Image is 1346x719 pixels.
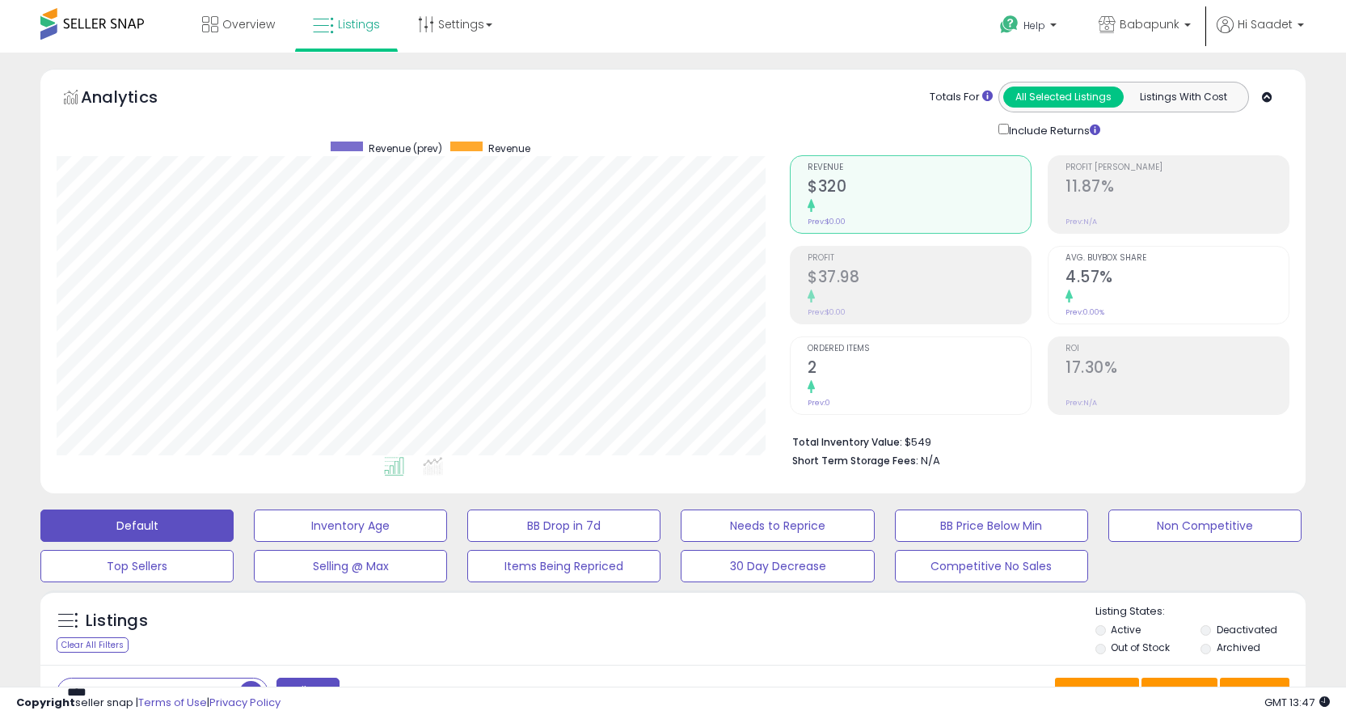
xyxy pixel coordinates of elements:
span: Revenue [808,163,1031,172]
span: Revenue [488,142,530,155]
span: Profit [PERSON_NAME] [1065,163,1289,172]
button: Inventory Age [254,510,447,542]
small: Prev: $0.00 [808,307,846,317]
div: seller snap | | [16,696,281,711]
li: $549 [792,431,1277,450]
label: Archived [1217,641,1260,654]
button: Listings With Cost [1123,87,1243,108]
h2: 17.30% [1065,358,1289,380]
p: Listing States: [1095,604,1306,620]
button: BB Drop in 7d [467,510,660,542]
span: Listings [338,16,380,32]
label: Deactivated [1217,623,1277,637]
h2: $37.98 [808,268,1031,290]
button: Selling @ Max [254,550,447,582]
button: All Selected Listings [1003,87,1124,108]
b: Total Inventory Value: [792,435,902,449]
small: Prev: 0.00% [1065,307,1104,317]
h2: 11.87% [1065,177,1289,199]
label: Active [1111,623,1141,637]
span: Avg. Buybox Share [1065,254,1289,263]
a: Hi Saadet [1217,16,1304,53]
span: Hi Saadet [1238,16,1293,32]
span: Ordered Items [808,345,1031,353]
span: ROI [1065,345,1289,353]
h2: 4.57% [1065,268,1289,290]
a: Privacy Policy [209,695,281,710]
span: Overview [222,16,275,32]
div: Clear All Filters [57,637,129,653]
button: Default [40,510,234,542]
button: 30 Day Decrease [681,550,874,582]
i: Get Help [999,15,1019,35]
span: Babapunk [1120,16,1179,32]
b: Short Term Storage Fees: [792,454,918,467]
h5: Listings [86,610,148,632]
label: Out of Stock [1111,641,1170,654]
span: N/A [921,453,940,468]
h2: $320 [808,177,1031,199]
small: Prev: N/A [1065,217,1097,226]
button: Needs to Reprice [681,510,874,542]
span: Revenue (prev) [369,142,442,155]
div: Totals For [930,90,993,105]
strong: Copyright [16,695,75,710]
span: Help [1023,19,1045,32]
button: Items Being Repriced [467,550,660,582]
span: 2025-08-13 13:47 GMT [1264,695,1330,710]
h5: Analytics [81,86,189,112]
small: Prev: $0.00 [808,217,846,226]
h2: 2 [808,358,1031,380]
small: Prev: 0 [808,398,830,408]
a: Help [987,2,1073,53]
div: Include Returns [986,121,1120,139]
small: Prev: N/A [1065,398,1097,408]
button: Non Competitive [1108,510,1302,542]
span: Profit [808,254,1031,263]
button: BB Price Below Min [895,510,1088,542]
button: Top Sellers [40,550,234,582]
button: Competitive No Sales [895,550,1088,582]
